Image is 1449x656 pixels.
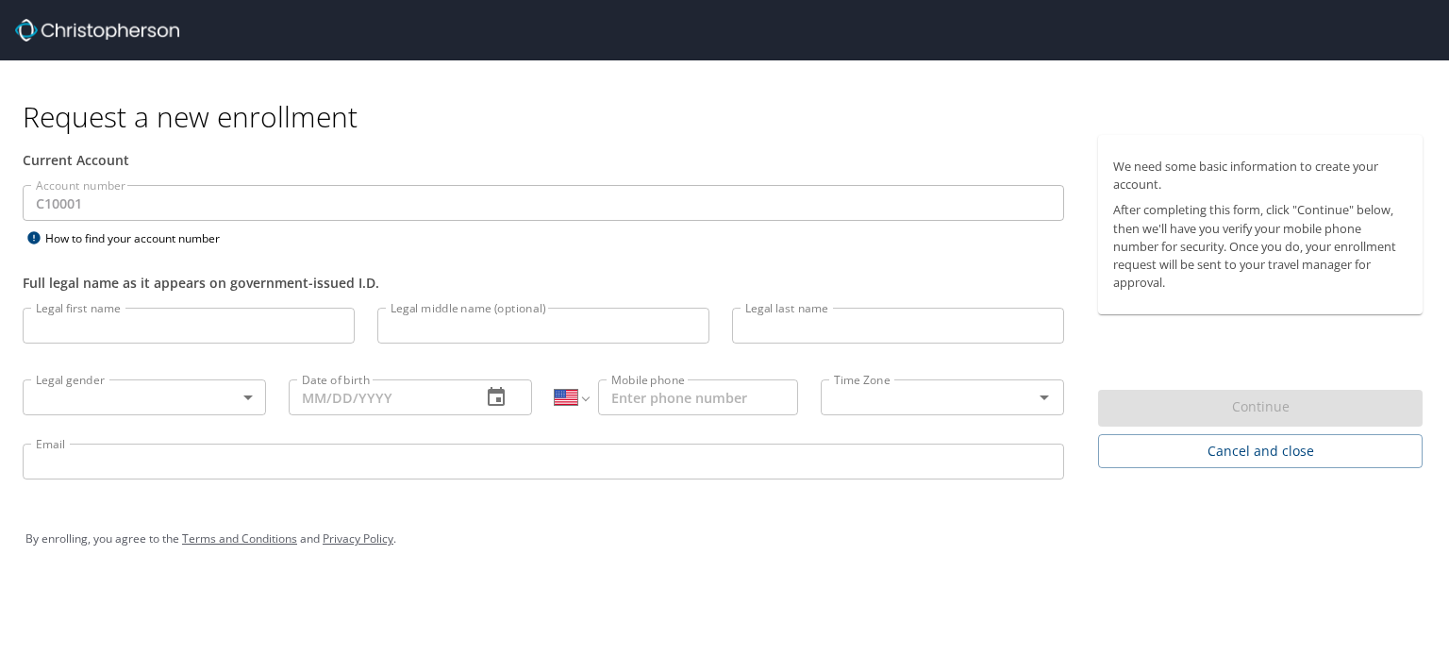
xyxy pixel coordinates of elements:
[15,19,179,42] img: cbt logo
[1113,201,1407,292] p: After completing this form, click "Continue" below, then we'll have you verify your mobile phone ...
[598,379,798,415] input: Enter phone number
[25,515,1424,563] div: By enrolling, you agree to the and .
[1098,434,1423,469] button: Cancel and close
[289,379,466,415] input: MM/DD/YYYY
[23,150,1064,170] div: Current Account
[182,530,297,547] a: Terms and Conditions
[23,273,1064,293] div: Full legal name as it appears on government-issued I.D.
[1113,440,1407,463] span: Cancel and close
[23,379,266,415] div: ​
[23,98,1438,135] h1: Request a new enrollment
[1113,158,1407,193] p: We need some basic information to create your account.
[23,227,258,250] div: How to find your account number
[1031,384,1058,411] button: Open
[323,530,393,547] a: Privacy Policy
